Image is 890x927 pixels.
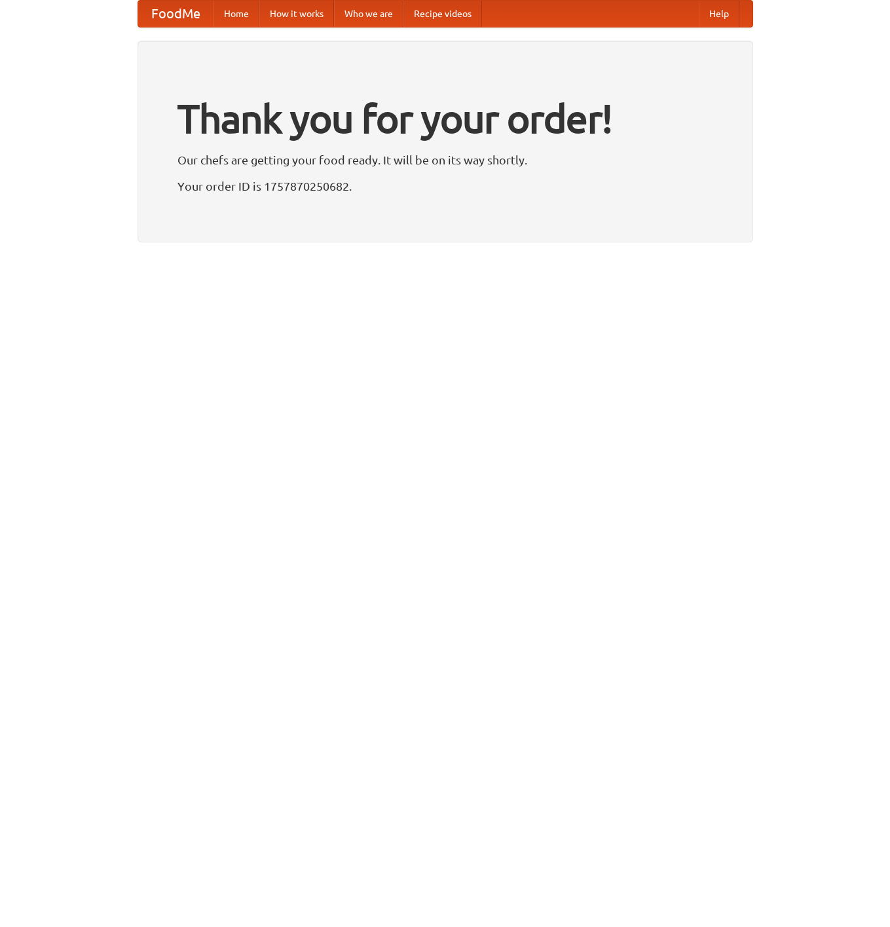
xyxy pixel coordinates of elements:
p: Your order ID is 1757870250682. [177,176,713,196]
a: Recipe videos [403,1,482,27]
a: FoodMe [138,1,213,27]
a: Home [213,1,259,27]
a: How it works [259,1,334,27]
a: Help [699,1,739,27]
h1: Thank you for your order! [177,87,713,150]
a: Who we are [334,1,403,27]
p: Our chefs are getting your food ready. It will be on its way shortly. [177,150,713,170]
